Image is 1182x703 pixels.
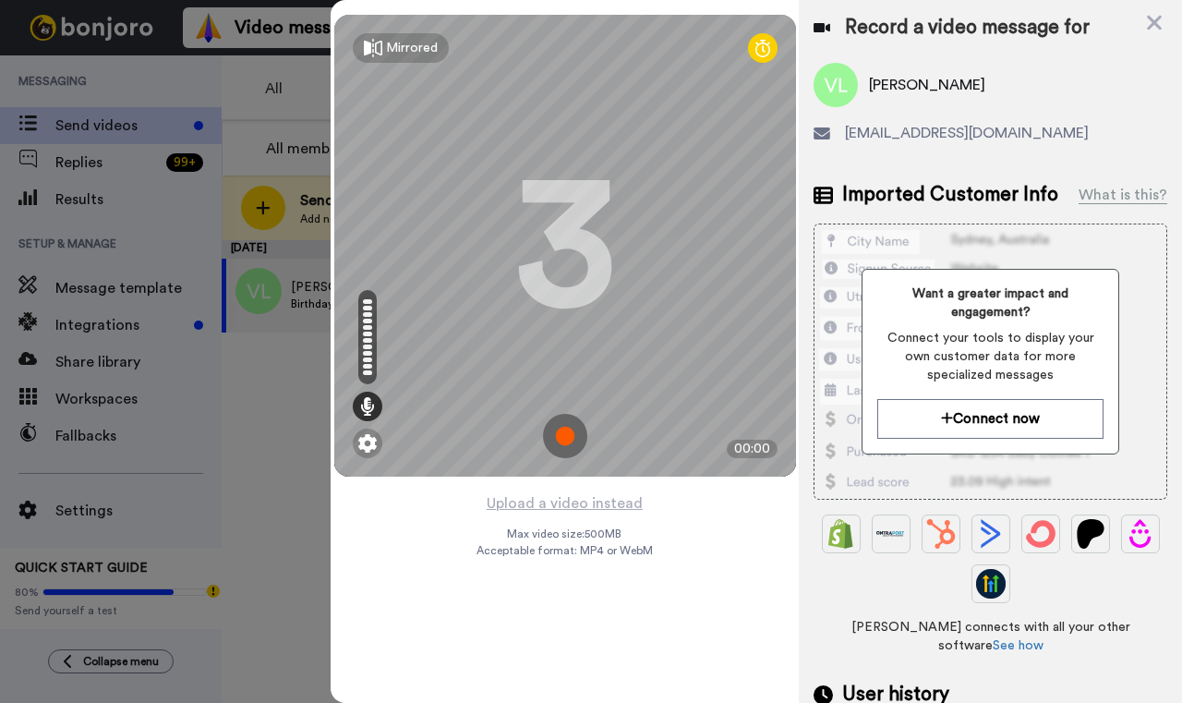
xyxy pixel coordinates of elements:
button: Upload a video instead [481,491,648,515]
span: Max video size: 500 MB [508,527,622,541]
span: Acceptable format: MP4 or WebM [476,543,653,558]
img: Hubspot [926,519,956,549]
div: 3 [514,176,616,315]
span: Imported Customer Info [842,181,1058,209]
img: Patreon [1076,519,1105,549]
button: Connect now [877,399,1104,439]
img: ic_record_start.svg [543,414,587,458]
span: [PERSON_NAME] connects with all your other software [814,618,1167,655]
span: Connect your tools to display your own customer data for more specialized messages [877,329,1104,384]
img: GoHighLevel [976,569,1006,599]
img: Ontraport [876,519,906,549]
div: 00:00 [727,440,778,458]
img: Drip [1126,519,1155,549]
img: ic_gear.svg [358,434,377,453]
div: What is this? [1079,184,1167,206]
img: ActiveCampaign [976,519,1006,549]
span: [EMAIL_ADDRESS][DOMAIN_NAME] [845,122,1089,144]
a: See how [993,639,1043,652]
span: Want a greater impact and engagement? [877,285,1104,321]
img: Shopify [826,519,856,549]
img: ConvertKit [1026,519,1055,549]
